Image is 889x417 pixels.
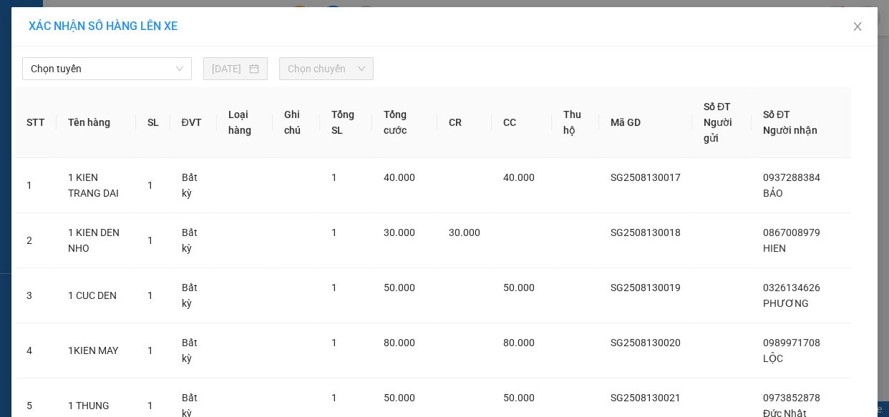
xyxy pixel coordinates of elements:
th: CR [437,87,492,158]
td: 1 [15,158,57,213]
span: 40.000 [384,172,415,183]
span: SG2508130021 [611,392,681,403]
span: SG2508130020 [611,337,681,348]
td: 3 [15,268,57,323]
img: logo.jpg [155,18,190,52]
span: 80.000 [503,337,535,348]
b: [PERSON_NAME] [18,92,81,160]
td: Bất kỳ [170,213,217,268]
th: Tổng cước [372,87,437,158]
td: 2 [15,213,57,268]
span: 50.000 [384,392,415,403]
td: 1 CUC DEN [57,268,136,323]
b: BIÊN NHẬN GỬI HÀNG HÓA [92,21,137,137]
b: [DOMAIN_NAME] [120,54,197,66]
span: 50.000 [503,282,535,293]
span: BẢO [763,187,783,199]
button: Close [837,7,878,47]
span: 1 [331,227,337,238]
td: Bất kỳ [170,268,217,323]
th: Tên hàng [57,87,136,158]
td: 1 KIEN DEN NHO [57,213,136,268]
span: Chọn chuyến [288,58,365,79]
span: 1 [147,290,153,301]
span: 30.000 [449,227,480,238]
td: 4 [15,323,57,378]
span: HIEN [763,242,786,254]
span: 0937288384 [763,172,820,183]
th: Loại hàng [217,87,273,158]
span: 80.000 [384,337,415,348]
span: 1 [147,180,153,191]
th: CC [492,87,552,158]
th: ĐVT [170,87,217,158]
th: Mã GD [599,87,692,158]
span: 50.000 [503,392,535,403]
span: 40.000 [503,172,535,183]
th: Thu hộ [552,87,599,158]
span: Số ĐT [763,109,790,120]
span: Số ĐT [704,101,731,112]
input: 13/08/2025 [212,61,246,77]
span: Người nhận [763,124,817,136]
span: SG2508130018 [611,227,681,238]
th: STT [15,87,57,158]
span: 1 [147,345,153,356]
span: SG2508130019 [611,282,681,293]
span: LỘC [763,353,783,364]
span: 0867008979 [763,227,820,238]
span: Người gửi [704,117,732,144]
span: 30.000 [384,227,415,238]
span: 1 [147,235,153,246]
td: Bất kỳ [170,323,217,378]
span: 0973852878 [763,392,820,403]
span: 50.000 [384,282,415,293]
span: 0989971708 [763,337,820,348]
span: close [852,21,863,32]
span: XÁC NHẬN SỐ HÀNG LÊN XE [29,19,178,33]
span: PHƯƠNG [763,298,809,309]
span: 1 [331,392,337,403]
th: Tổng SL [320,87,372,158]
span: 1 [147,400,153,411]
span: Chọn tuyến [31,58,183,79]
li: (c) 2017 [120,68,197,86]
span: 0326134626 [763,282,820,293]
th: Ghi chú [273,87,320,158]
span: SG2508130017 [611,172,681,183]
td: 1 KIEN TRANG DAI [57,158,136,213]
th: SL [136,87,170,158]
td: 1KIEN MAY [57,323,136,378]
td: Bất kỳ [170,158,217,213]
span: 1 [331,337,337,348]
span: 1 [331,282,337,293]
span: 1 [331,172,337,183]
